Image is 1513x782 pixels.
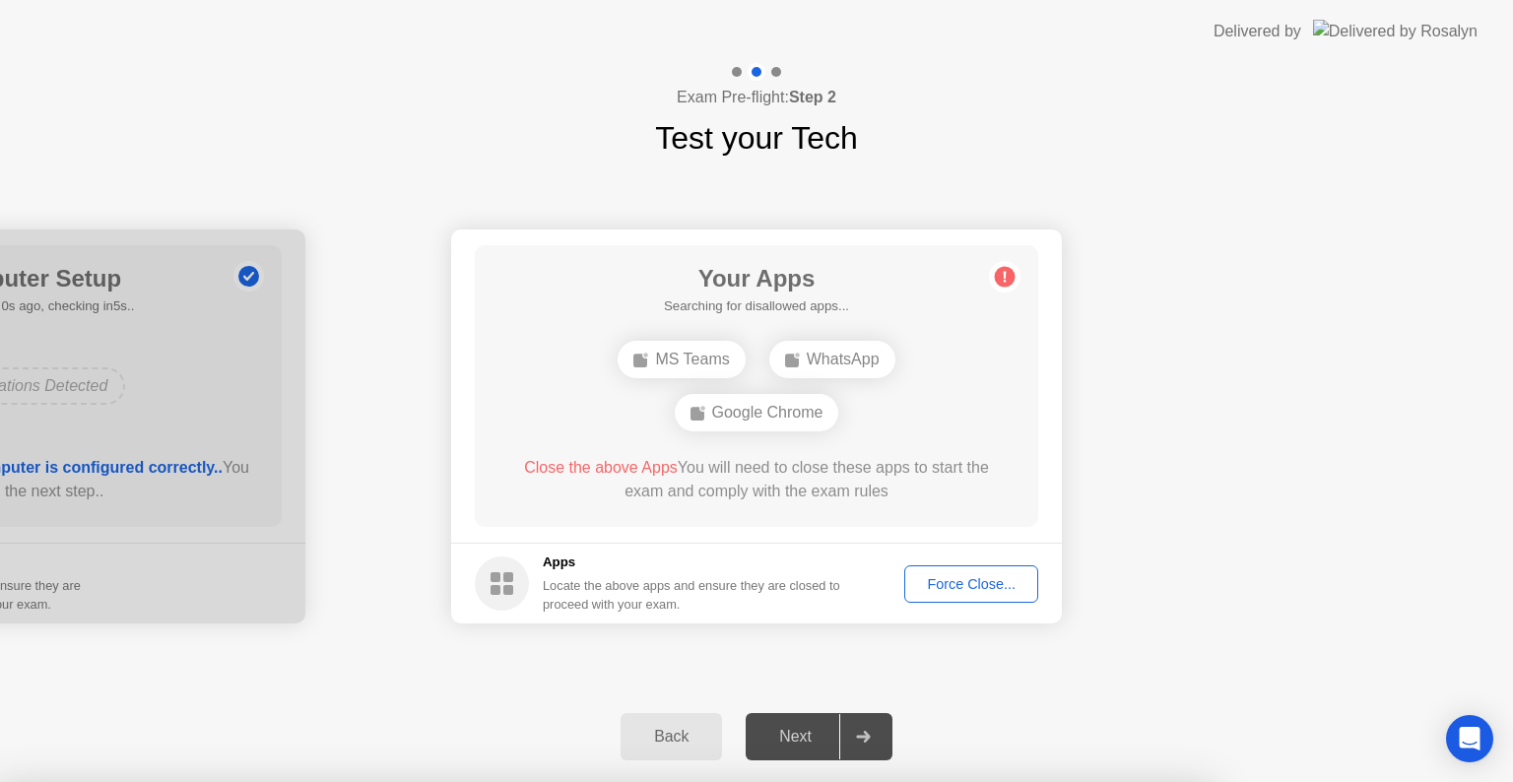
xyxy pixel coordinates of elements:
[664,296,849,316] h5: Searching for disallowed apps...
[677,86,836,109] h4: Exam Pre-flight:
[1446,715,1493,762] div: Open Intercom Messenger
[503,456,1011,503] div: You will need to close these apps to start the exam and comply with the exam rules
[1313,20,1478,42] img: Delivered by Rosalyn
[1214,20,1301,43] div: Delivered by
[655,114,858,162] h1: Test your Tech
[626,728,716,746] div: Back
[543,553,841,572] h5: Apps
[618,341,745,378] div: MS Teams
[911,576,1031,592] div: Force Close...
[789,89,836,105] b: Step 2
[524,459,678,476] span: Close the above Apps
[664,261,849,296] h1: Your Apps
[675,394,839,431] div: Google Chrome
[769,341,895,378] div: WhatsApp
[543,576,841,614] div: Locate the above apps and ensure they are closed to proceed with your exam.
[752,728,839,746] div: Next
